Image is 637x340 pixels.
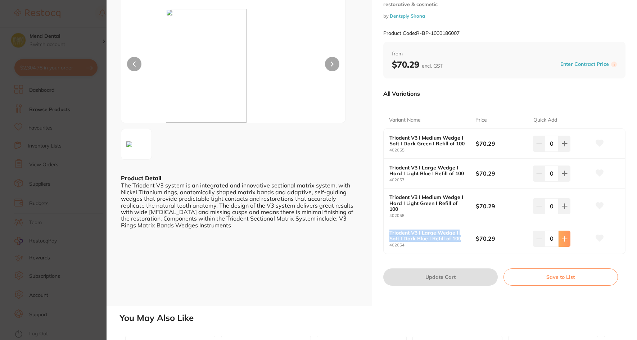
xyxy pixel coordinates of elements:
b: Product Detail [121,174,161,182]
img: Profile image for Restocq [16,13,28,24]
b: $70.29 [476,202,528,210]
small: Product Code: R-BP-1000186007 [383,30,460,36]
div: Message content [31,11,128,119]
b: Triodent V3 I Medium Wedge I Soft I Dark Green I Refill of 100 [389,135,467,146]
div: The Triodent V3 system is an integrated and innovative sectional matrix system, with Nickel Titan... [121,182,357,228]
small: 402055 [389,148,476,153]
img: bmc [166,9,300,123]
div: 🌱Get 20% off all RePractice products on Restocq until [DATE]. Simply head to Browse Products and ... [31,32,128,75]
span: excl. GST [422,63,443,69]
small: 402054 [389,243,476,248]
div: message notification from Restocq, 1m ago. Hi Mend, Choose a greener path in healthcare! 🌱Get 20%... [11,6,133,133]
b: $70.29 [392,59,443,70]
b: $70.29 [476,169,528,177]
p: Variant Name [389,117,421,124]
button: Update Cart [383,268,498,286]
b: Triodent V3 I Large Wedge I Hard I Light Blue I Refill of 100 [389,165,467,176]
button: Save to List [503,268,618,286]
p: All Variations [383,90,420,97]
h2: You May Also Like [119,313,634,323]
small: 402058 [389,213,476,218]
small: 402057 [389,178,476,182]
span: from [392,50,617,58]
small: by [383,13,625,19]
img: bmc [123,139,135,150]
a: Dentsply Sirona [390,13,425,19]
small: restorative & cosmetic [383,1,625,8]
p: Price [475,117,487,124]
p: Message from Restocq, sent 1m ago [31,122,128,128]
b: Triodent V3 I Large Wedge I Soft I Dark Blue I Refill of 100 [389,230,467,241]
label: i [611,62,617,67]
b: Triodent V3 I Medium Wedge I Hard I Light Green I Refill of 100 [389,194,467,212]
b: $70.29 [476,235,528,242]
p: Quick Add [533,117,557,124]
i: Discount will be applied on the supplier’s end. [31,61,124,74]
div: Choose a greener path in healthcare! [31,22,128,29]
div: Hi Mend, [31,11,128,18]
b: $70.29 [476,140,528,148]
button: Enter Contract Price [558,61,611,68]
